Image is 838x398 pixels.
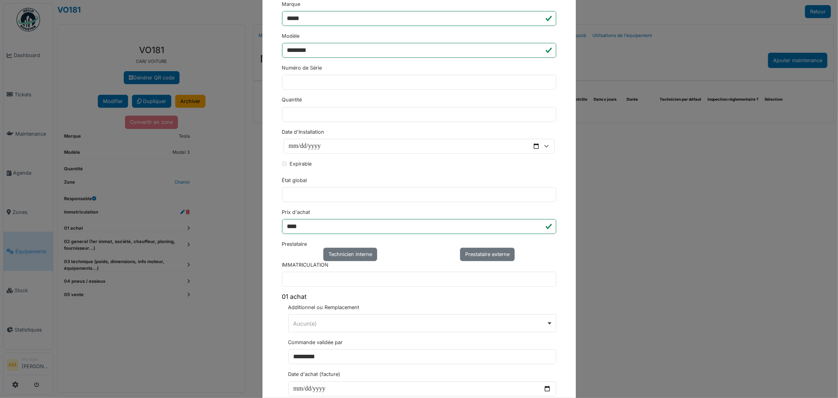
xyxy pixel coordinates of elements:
label: Additionnel ou Remplacement [288,304,359,311]
div: Aucun(e) [293,319,546,328]
label: État global [282,177,307,184]
label: Commande validée par [288,339,343,346]
label: Modèle [282,32,300,40]
span: translation missing: fr.amenity.expirable [290,161,312,167]
div: Technicien interne [323,248,377,261]
div: Prestataire externe [460,248,515,261]
label: Numéro de Série [282,64,322,72]
label: Quantité [282,96,302,103]
label: Prestataire [282,240,307,248]
h6: 01 achat [282,293,556,300]
label: Prix d'achat [282,208,310,216]
label: Date d'Installation [282,128,325,136]
label: IMMATRICULATION [282,261,329,269]
label: Marque [282,0,301,8]
label: Date d'achat (facture) [288,370,341,378]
